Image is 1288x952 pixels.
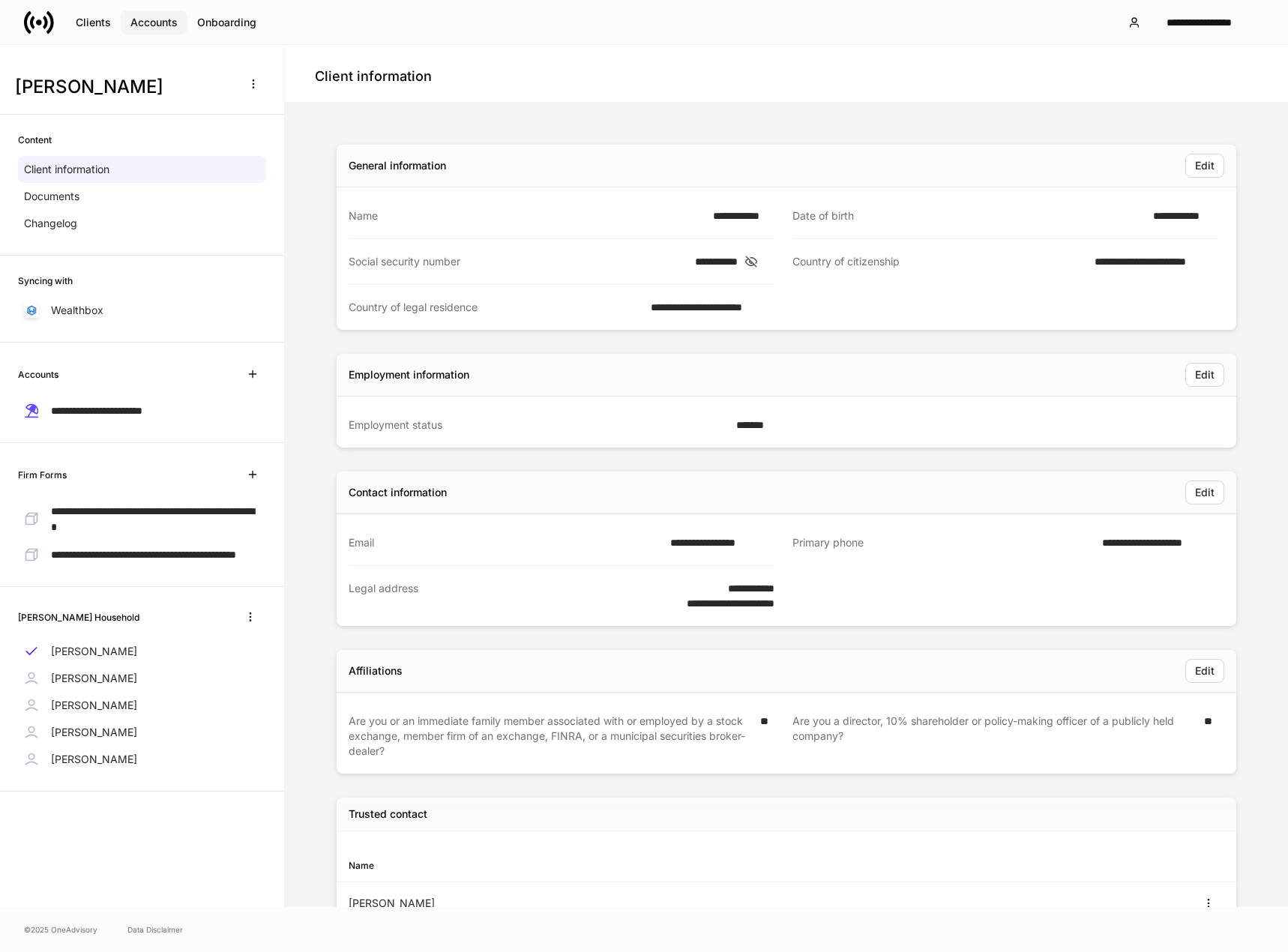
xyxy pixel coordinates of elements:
a: Documents [18,183,266,210]
div: Are you or an immediate family member associated with or employed by a stock exchange, member fir... [349,714,751,759]
button: Edit [1185,659,1224,683]
h6: Content [18,133,52,147]
p: Changelog [24,216,77,231]
div: Email [349,535,661,550]
p: [PERSON_NAME] [51,698,137,713]
button: Clients [66,10,121,34]
div: Social security number [349,254,686,269]
div: Name [349,858,786,873]
div: Edit [1195,666,1215,676]
p: [PERSON_NAME] [51,671,137,686]
h6: Syncing with [18,274,73,288]
button: Accounts [121,10,187,34]
h6: [PERSON_NAME] Household [18,610,139,624]
div: Affiliations [349,663,403,678]
div: Employment status [349,418,727,433]
a: [PERSON_NAME] [18,692,266,719]
a: [PERSON_NAME] [18,665,266,692]
h3: [PERSON_NAME] [15,75,232,99]
div: Clients [76,17,111,28]
a: Changelog [18,210,266,237]
button: Edit [1185,480,1224,504]
div: Are you a director, 10% shareholder or policy-making officer of a publicly held company? [792,714,1195,759]
a: [PERSON_NAME] [18,746,266,773]
a: Data Disclaimer [127,924,183,936]
a: Wealthbox [18,297,266,324]
p: Client information [24,162,109,177]
a: Client information [18,156,266,183]
p: [PERSON_NAME] [51,752,137,767]
a: [PERSON_NAME] [18,638,266,665]
div: [PERSON_NAME] [349,896,786,911]
span: © 2025 OneAdvisory [24,924,97,936]
div: Employment information [349,367,469,382]
div: Accounts [130,17,178,28]
button: Edit [1185,154,1224,178]
p: Wealthbox [51,303,103,318]
div: Country of legal residence [349,300,642,315]
div: Edit [1195,160,1215,171]
div: General information [349,158,446,173]
p: [PERSON_NAME] [51,644,137,659]
a: [PERSON_NAME] [18,719,266,746]
div: Legal address [349,581,644,611]
h6: Accounts [18,367,58,382]
button: Onboarding [187,10,266,34]
div: Country of citizenship [792,254,1086,270]
p: Documents [24,189,79,204]
div: Edit [1195,370,1215,380]
p: [PERSON_NAME] [51,725,137,740]
button: Edit [1185,363,1224,387]
div: Primary phone [792,535,1093,551]
div: Onboarding [197,17,256,28]
div: Date of birth [792,208,1144,223]
h5: Trusted contact [349,807,427,822]
h6: Firm Forms [18,468,67,482]
div: Edit [1195,487,1215,498]
h4: Client information [315,67,432,85]
div: Name [349,208,704,223]
div: Contact information [349,485,447,500]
